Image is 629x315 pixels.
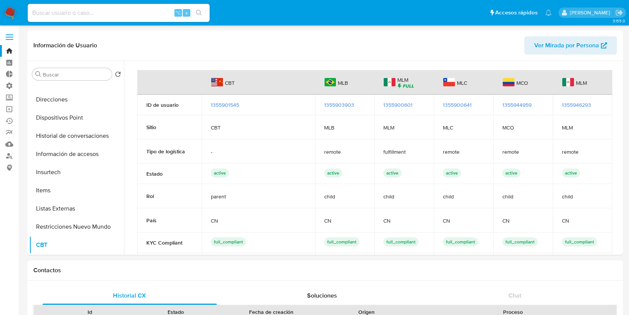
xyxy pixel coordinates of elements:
[545,9,552,16] a: Notificaciones
[29,90,124,109] button: Direcciones
[175,9,181,16] span: ⌥
[29,145,124,163] button: Información de accesos
[29,109,124,127] button: Dispositivos Point
[534,36,599,55] span: Ver Mirada por Persona
[113,291,146,300] span: Historial CX
[29,200,124,218] button: Listas Externas
[615,9,623,17] a: Salir
[33,267,617,274] h1: Contactos
[29,181,124,200] button: Items
[29,236,124,254] button: CBT
[524,36,617,55] button: Ver Mirada por Persona
[495,9,538,17] span: Accesos rápidos
[191,8,207,18] button: search-icon
[570,9,613,16] p: federico.luaces@mercadolibre.com
[115,71,121,80] button: Volver al orden por defecto
[508,291,521,300] span: Chat
[185,9,188,16] span: s
[33,42,97,49] h1: Información de Usuario
[29,163,124,181] button: Insurtech
[28,8,210,18] input: Buscar usuario o caso...
[29,218,124,236] button: Restricciones Nuevo Mundo
[307,291,337,300] span: Soluciones
[29,127,124,145] button: Historial de conversaciones
[35,71,41,77] button: Buscar
[43,71,109,78] input: Buscar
